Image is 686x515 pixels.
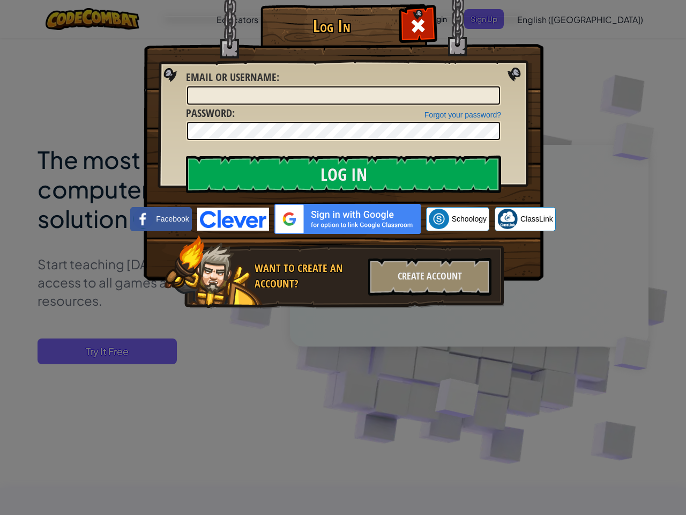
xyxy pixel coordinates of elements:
[274,204,421,234] img: gplus_sso_button2.svg
[255,261,362,291] div: Want to create an account?
[263,17,400,35] h1: Log In
[186,70,279,85] label: :
[156,214,189,224] span: Facebook
[424,111,501,119] a: Forgot your password?
[133,209,153,229] img: facebook_small.png
[520,214,553,224] span: ClassLink
[197,208,269,231] img: clever-logo-blue.png
[497,209,518,229] img: classlink-logo-small.png
[452,214,487,224] span: Schoology
[186,70,277,84] span: Email or Username
[429,209,449,229] img: schoology.png
[186,106,235,121] label: :
[186,156,501,193] input: Log In
[368,258,491,296] div: Create Account
[186,106,232,120] span: Password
